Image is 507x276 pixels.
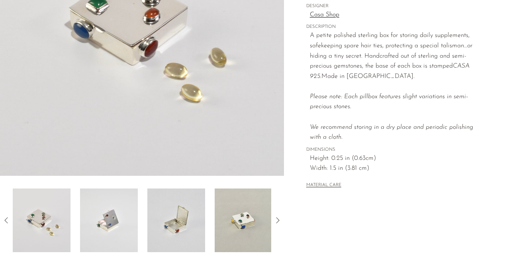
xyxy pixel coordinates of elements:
[13,189,70,252] img: Sterling Gemstone Pillbox
[306,23,485,31] span: DESCRIPTION
[310,124,473,141] i: We recommend storing in a dry place and periodic polishing with a cloth.
[310,154,485,164] span: Height: 0.25 in (0.63cm)
[147,189,205,252] img: Sterling Gemstone Pillbox
[306,183,341,189] button: MATERIAL CARE
[306,3,485,10] span: DESIGNER
[310,10,485,20] a: Casa Shop
[310,63,470,80] em: CASA 925.
[215,189,272,252] img: Sterling Gemstone Pillbox
[310,31,485,143] p: A petite polished sterling box for storing daily supplements, safekeeping spare hair ties, protec...
[80,189,138,252] img: Sterling Gemstone Pillbox
[310,163,485,174] span: Width: 1.5 in (3.81 cm)
[306,146,485,154] span: DIMENSIONS
[310,93,473,140] em: Please note: Each pillbox features slight variations in semi-precious stones.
